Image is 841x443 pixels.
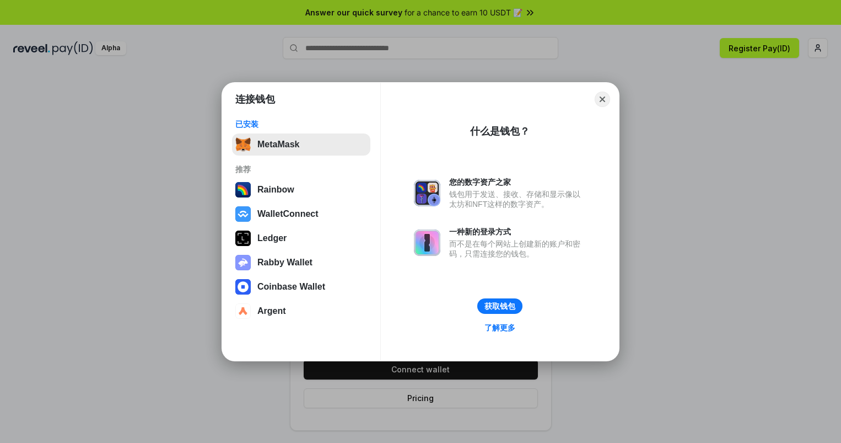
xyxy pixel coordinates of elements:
div: 获取钱包 [484,301,515,311]
div: 推荐 [235,164,367,174]
button: Argent [232,300,370,322]
button: WalletConnect [232,203,370,225]
div: 而不是在每个网站上创建新的账户和密码，只需连接您的钱包。 [449,239,586,259]
h1: 连接钱包 [235,93,275,106]
div: 钱包用于发送、接收、存储和显示像以太坊和NFT这样的数字资产。 [449,189,586,209]
div: Ledger [257,233,287,243]
button: MetaMask [232,134,370,156]
div: 什么是钱包？ [470,125,530,138]
button: Close [595,92,610,107]
div: 已安装 [235,119,367,129]
div: 一种新的登录方式 [449,227,586,237]
img: svg+xml,%3Csvg%20fill%3D%22none%22%20height%3D%2233%22%20viewBox%3D%220%200%2035%2033%22%20width%... [235,137,251,152]
div: WalletConnect [257,209,319,219]
img: svg+xml,%3Csvg%20width%3D%2228%22%20height%3D%2228%22%20viewBox%3D%220%200%2028%2028%22%20fill%3D... [235,279,251,295]
button: Rainbow [232,179,370,201]
div: 您的数字资产之家 [449,177,586,187]
img: svg+xml,%3Csvg%20xmlns%3D%22http%3A%2F%2Fwww.w3.org%2F2000%2Fsvg%22%20fill%3D%22none%22%20viewBox... [235,255,251,270]
img: svg+xml,%3Csvg%20xmlns%3D%22http%3A%2F%2Fwww.w3.org%2F2000%2Fsvg%22%20fill%3D%22none%22%20viewBox... [414,229,440,256]
div: Rabby Wallet [257,258,312,268]
img: svg+xml,%3Csvg%20width%3D%2228%22%20height%3D%2228%22%20viewBox%3D%220%200%2028%2028%22%20fill%3D... [235,303,251,319]
div: Coinbase Wallet [257,282,325,292]
a: 了解更多 [478,321,522,335]
button: Rabby Wallet [232,252,370,274]
div: MetaMask [257,140,299,150]
img: svg+xml,%3Csvg%20xmlns%3D%22http%3A%2F%2Fwww.w3.org%2F2000%2Fsvg%22%20fill%3D%22none%22%20viewBox... [414,180,440,206]
button: Coinbase Wallet [232,276,370,298]
div: 了解更多 [484,323,515,333]
img: svg+xml,%3Csvg%20xmlns%3D%22http%3A%2F%2Fwww.w3.org%2F2000%2Fsvg%22%20width%3D%2228%22%20height%3... [235,231,251,246]
button: Ledger [232,227,370,249]
div: Argent [257,306,286,316]
div: Rainbow [257,185,294,195]
button: 获取钱包 [477,298,522,314]
img: svg+xml,%3Csvg%20width%3D%22120%22%20height%3D%22120%22%20viewBox%3D%220%200%20120%20120%22%20fil... [235,182,251,198]
img: svg+xml,%3Csvg%20width%3D%2228%22%20height%3D%2228%22%20viewBox%3D%220%200%2028%2028%22%20fill%3D... [235,206,251,222]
